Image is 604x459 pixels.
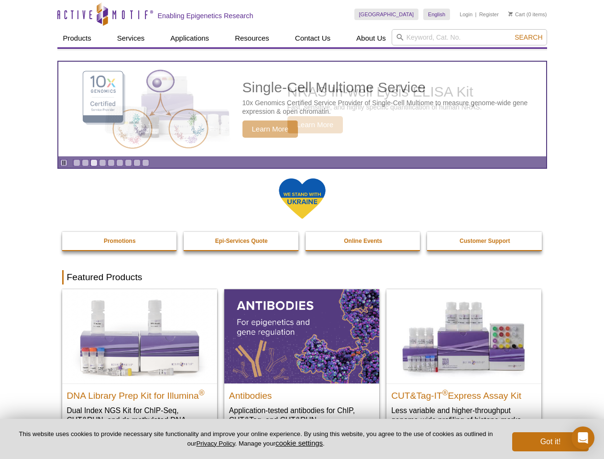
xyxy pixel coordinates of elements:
[57,29,97,47] a: Products
[158,11,253,20] h2: Enabling Epigenetics Research
[62,232,178,250] a: Promotions
[82,159,89,166] a: Go to slide 2
[508,11,513,16] img: Your Cart
[215,238,268,244] strong: Epi-Services Quote
[242,80,541,95] h2: Single-Cell Multiome Service
[512,33,545,42] button: Search
[73,159,80,166] a: Go to slide 1
[508,11,525,18] a: Cart
[508,9,547,20] li: (0 items)
[306,232,421,250] a: Online Events
[90,159,98,166] a: Go to slide 3
[242,120,298,138] span: Learn More
[74,66,217,153] img: Single-Cell Multiome Service
[62,289,217,383] img: DNA Library Prep Kit for Illumina
[460,238,510,244] strong: Customer Support
[229,29,275,47] a: Resources
[67,386,212,401] h2: DNA Library Prep Kit for Illumina
[108,159,115,166] a: Go to slide 5
[229,386,374,401] h2: Antibodies
[242,98,541,116] p: 10x Genomics Certified Service Provider of Single-Cell Multiome to measure genome-wide gene expre...
[199,388,205,396] sup: ®
[344,238,382,244] strong: Online Events
[571,426,594,449] div: Open Intercom Messenger
[423,9,450,20] a: English
[512,432,589,451] button: Got it!
[475,9,477,20] li: |
[354,9,419,20] a: [GEOGRAPHIC_DATA]
[62,270,542,284] h2: Featured Products
[386,289,541,434] a: CUT&Tag-IT® Express Assay Kit CUT&Tag-IT®Express Assay Kit Less variable and higher-throughput ge...
[391,405,537,425] p: Less variable and higher-throughput genome-wide profiling of histone marks​.
[278,177,326,220] img: We Stand With Ukraine
[289,29,336,47] a: Contact Us
[58,62,546,156] a: Single-Cell Multiome Service Single-Cell Multiome Service 10x Genomics Certified Service Provider...
[224,289,379,383] img: All Antibodies
[224,289,379,434] a: All Antibodies Antibodies Application-tested antibodies for ChIP, CUT&Tag, and CUT&RUN.
[62,289,217,444] a: DNA Library Prep Kit for Illumina DNA Library Prep Kit for Illumina® Dual Index NGS Kit for ChIP-...
[515,33,542,41] span: Search
[165,29,215,47] a: Applications
[351,29,392,47] a: About Us
[460,11,472,18] a: Login
[67,405,212,435] p: Dual Index NGS Kit for ChIP-Seq, CUT&RUN, and ds methylated DNA assays.
[386,289,541,383] img: CUT&Tag-IT® Express Assay Kit
[60,159,67,166] a: Toggle autoplay
[99,159,106,166] a: Go to slide 4
[275,439,323,447] button: cookie settings
[196,440,235,447] a: Privacy Policy
[133,159,141,166] a: Go to slide 8
[58,62,546,156] article: Single-Cell Multiome Service
[111,29,151,47] a: Services
[229,405,374,425] p: Application-tested antibodies for ChIP, CUT&Tag, and CUT&RUN.
[142,159,149,166] a: Go to slide 9
[442,388,448,396] sup: ®
[116,159,123,166] a: Go to slide 6
[392,29,547,45] input: Keyword, Cat. No.
[15,430,496,448] p: This website uses cookies to provide necessary site functionality and improve your online experie...
[479,11,499,18] a: Register
[104,238,136,244] strong: Promotions
[125,159,132,166] a: Go to slide 7
[427,232,543,250] a: Customer Support
[184,232,299,250] a: Epi-Services Quote
[391,386,537,401] h2: CUT&Tag-IT Express Assay Kit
